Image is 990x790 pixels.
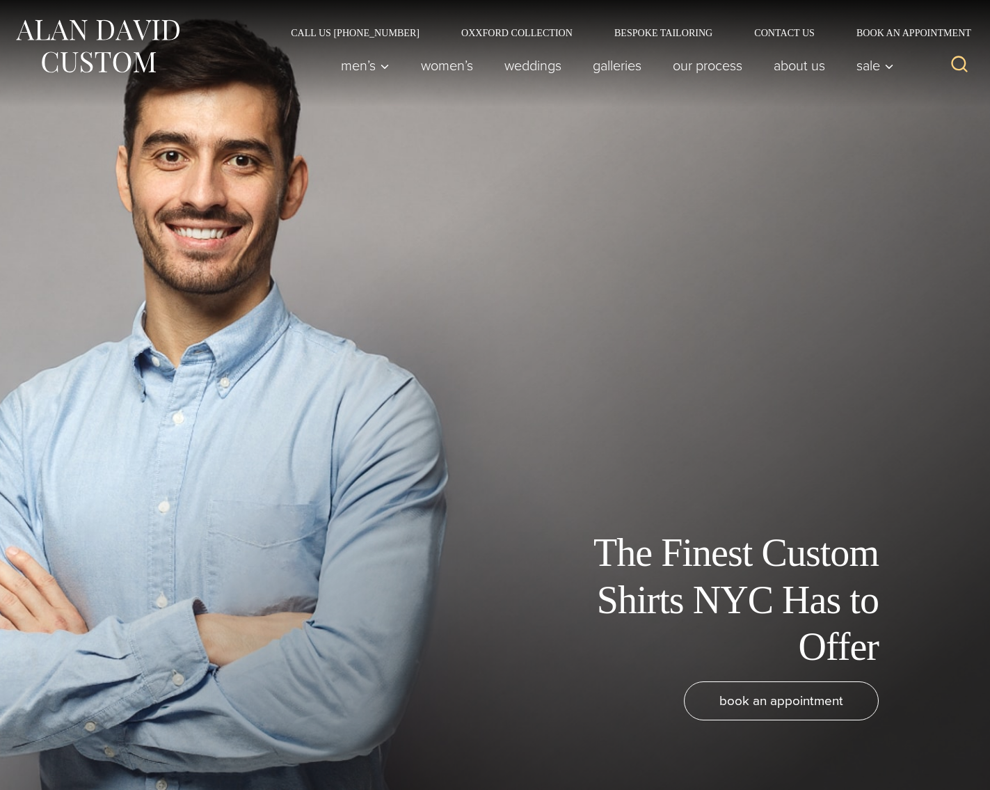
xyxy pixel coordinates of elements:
a: Galleries [577,52,657,79]
a: Book an Appointment [836,28,976,38]
a: About Us [758,52,841,79]
a: Oxxford Collection [440,28,593,38]
a: Women’s [406,52,489,79]
nav: Primary Navigation [326,52,902,79]
span: Sale [856,58,894,72]
h1: The Finest Custom Shirts NYC Has to Offer [566,530,879,670]
img: Alan David Custom [14,15,181,77]
a: Call Us [PHONE_NUMBER] [270,28,440,38]
span: Men’s [341,58,390,72]
a: Our Process [657,52,758,79]
a: Contact Us [733,28,836,38]
a: book an appointment [684,681,879,720]
button: View Search Form [943,49,976,82]
span: book an appointment [719,690,843,711]
a: Bespoke Tailoring [593,28,733,38]
nav: Secondary Navigation [270,28,976,38]
a: weddings [489,52,577,79]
